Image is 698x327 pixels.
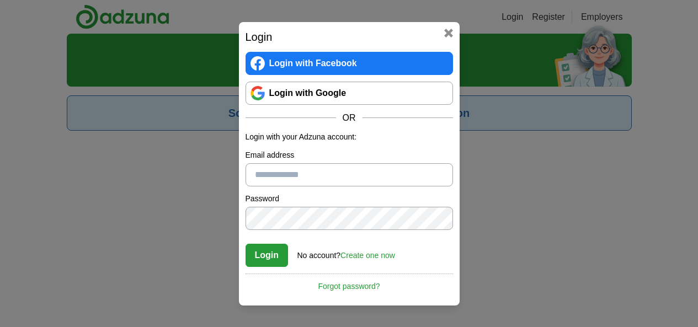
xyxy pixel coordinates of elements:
[246,274,453,292] a: Forgot password?
[246,193,453,205] label: Password
[246,131,453,143] p: Login with your Adzuna account:
[246,52,453,75] a: Login with Facebook
[336,111,363,125] span: OR
[297,243,395,261] div: No account?
[246,244,289,267] button: Login
[340,251,395,260] a: Create one now
[246,29,453,45] h2: Login
[246,149,453,161] label: Email address
[246,82,453,105] a: Login with Google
